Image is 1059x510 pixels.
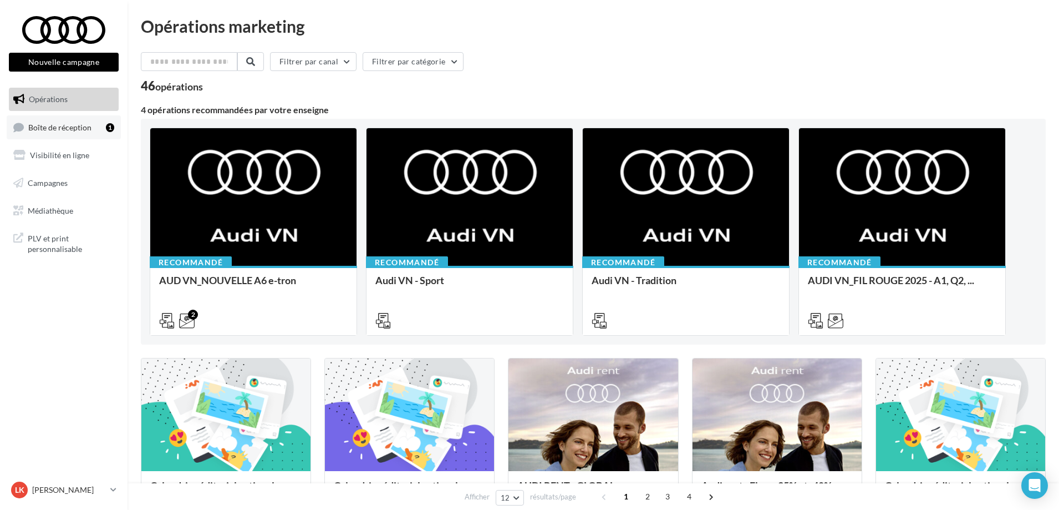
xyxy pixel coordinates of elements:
span: Audi VN - Sport [375,274,444,286]
button: Filtrer par catégorie [363,52,464,71]
div: opérations [155,82,203,92]
a: Opérations [7,88,121,111]
div: 1 [106,123,114,132]
span: 1 [617,488,635,506]
button: Nouvelle campagne [9,53,119,72]
span: Visibilité en ligne [30,150,89,160]
a: Visibilité en ligne [7,144,121,167]
div: 4 opérations recommandées par votre enseigne [141,105,1046,114]
a: Médiathèque [7,199,121,223]
div: Recommandé [582,256,664,269]
div: Recommandé [150,256,232,269]
div: 2 [188,310,198,320]
span: LK [15,484,24,496]
a: Campagnes [7,171,121,195]
div: Recommandé [798,256,880,269]
span: Boîte de réception [28,122,91,132]
span: Audi VN - Tradition [592,274,676,286]
div: Recommandé [366,256,448,269]
div: 46 [141,80,203,92]
span: Afficher [465,492,490,502]
span: résultats/page [530,492,576,502]
span: Opérations [29,94,68,104]
span: Calendrier éditorial national : se... [334,479,481,492]
span: PLV et print personnalisable [28,231,114,255]
span: Campagnes [28,178,68,188]
span: Calendrier éditorial national : se... [150,479,297,492]
span: AUD VN_NOUVELLE A6 e-tron [159,274,296,286]
a: LK [PERSON_NAME] [9,479,119,501]
span: 3 [659,488,676,506]
button: Filtrer par canal [270,52,357,71]
span: 12 [501,493,510,502]
p: [PERSON_NAME] [32,484,106,496]
button: 12 [496,490,524,506]
span: AUDI VN_FIL ROUGE 2025 - A1, Q2, ... [808,274,974,286]
span: Médiathèque [28,205,73,215]
a: Boîte de réception1 [7,115,121,139]
span: Calendrier éditorial national : se... [885,479,1032,492]
span: 4 [680,488,698,506]
span: 2 [639,488,656,506]
div: Open Intercom Messenger [1021,472,1048,499]
a: PLV et print personnalisable [7,226,121,259]
div: Opérations marketing [141,18,1046,34]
